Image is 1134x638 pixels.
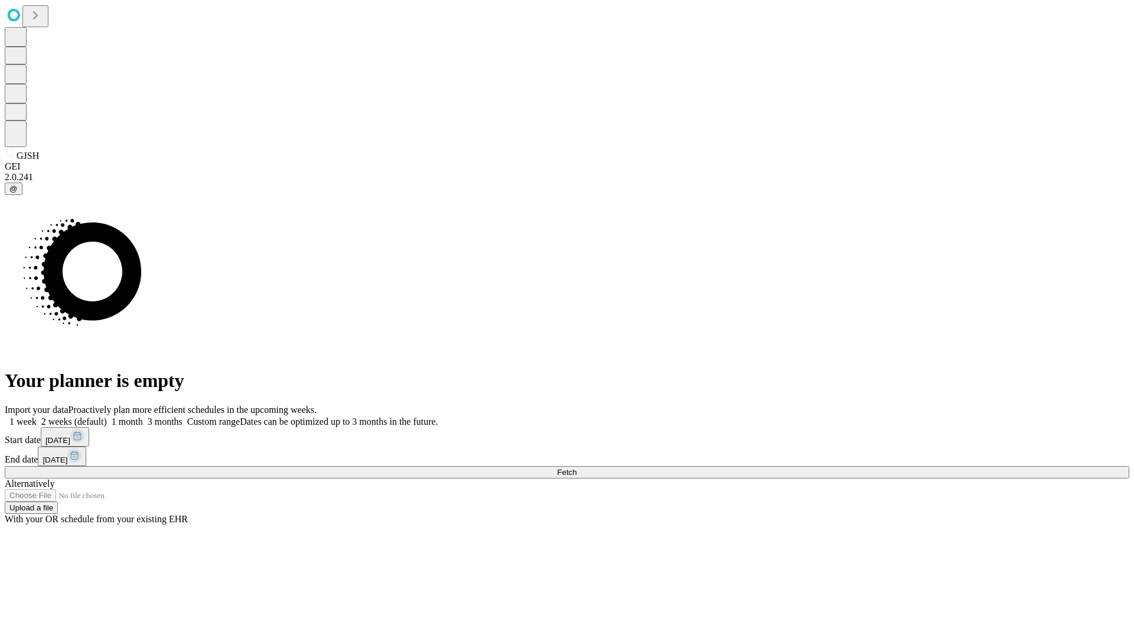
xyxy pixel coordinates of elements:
button: [DATE] [41,427,89,447]
span: Alternatively [5,479,54,489]
button: @ [5,183,22,195]
span: 3 months [148,416,183,427]
button: Upload a file [5,502,58,514]
span: Fetch [557,468,576,477]
span: GJSH [17,151,39,161]
h1: Your planner is empty [5,370,1129,392]
div: End date [5,447,1129,466]
button: Fetch [5,466,1129,479]
span: 2 weeks (default) [41,416,107,427]
span: [DATE] [45,436,70,445]
span: 1 month [112,416,143,427]
span: Proactively plan more efficient schedules in the upcoming weeks. [69,405,317,415]
span: With your OR schedule from your existing EHR [5,514,188,524]
span: Import your data [5,405,69,415]
span: [DATE] [43,455,67,464]
div: GEI [5,161,1129,172]
span: Custom range [187,416,240,427]
div: 2.0.241 [5,172,1129,183]
span: @ [9,184,18,193]
button: [DATE] [38,447,86,466]
span: 1 week [9,416,37,427]
div: Start date [5,427,1129,447]
span: Dates can be optimized up to 3 months in the future. [240,416,438,427]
